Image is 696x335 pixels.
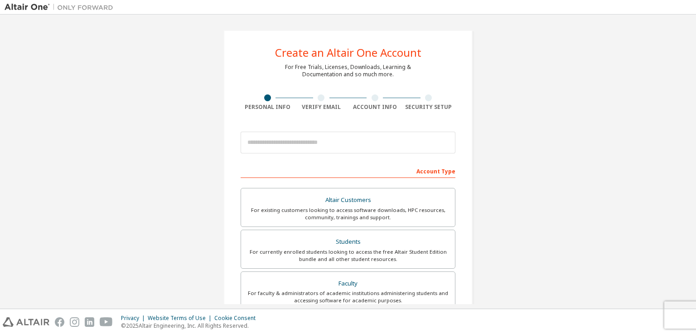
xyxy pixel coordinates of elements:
[148,315,214,322] div: Website Terms of Use
[121,315,148,322] div: Privacy
[214,315,261,322] div: Cookie Consent
[241,163,455,178] div: Account Type
[246,290,449,304] div: For faculty & administrators of academic institutions administering students and accessing softwa...
[246,277,449,290] div: Faculty
[275,47,421,58] div: Create an Altair One Account
[246,236,449,248] div: Students
[55,317,64,327] img: facebook.svg
[241,103,295,111] div: Personal Info
[246,207,449,221] div: For existing customers looking to access software downloads, HPC resources, community, trainings ...
[3,317,49,327] img: altair_logo.svg
[246,194,449,207] div: Altair Customers
[285,64,411,78] div: For Free Trials, Licenses, Downloads, Learning & Documentation and so much more.
[100,317,113,327] img: youtube.svg
[70,317,79,327] img: instagram.svg
[402,103,456,111] div: Security Setup
[121,322,261,330] p: © 2025 Altair Engineering, Inc. All Rights Reserved.
[246,248,449,263] div: For currently enrolled students looking to access the free Altair Student Edition bundle and all ...
[348,103,402,111] div: Account Info
[5,3,118,12] img: Altair One
[295,103,348,111] div: Verify Email
[85,317,94,327] img: linkedin.svg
